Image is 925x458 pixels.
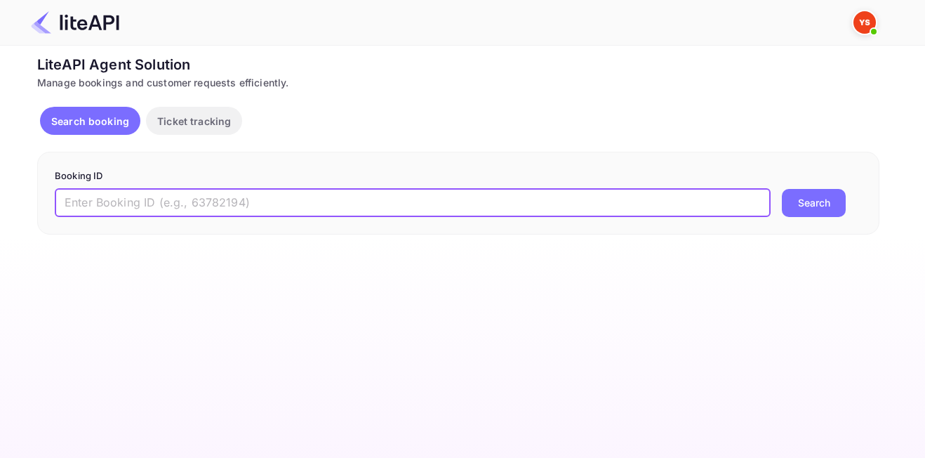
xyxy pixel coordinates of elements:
[853,11,876,34] img: Yandex Support
[55,169,862,183] p: Booking ID
[51,114,129,129] p: Search booking
[37,75,879,90] div: Manage bookings and customer requests efficiently.
[31,11,119,34] img: LiteAPI Logo
[55,189,771,217] input: Enter Booking ID (e.g., 63782194)
[782,189,846,217] button: Search
[157,114,231,129] p: Ticket tracking
[37,54,879,75] div: LiteAPI Agent Solution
